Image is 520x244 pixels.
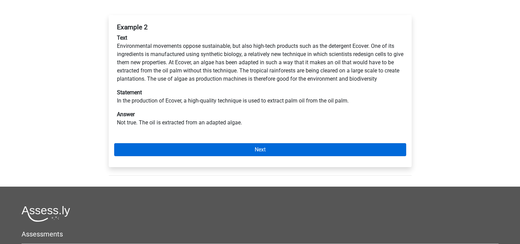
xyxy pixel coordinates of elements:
p: Environmental movements oppose sustainable, but also high-tech products such as the detergent Eco... [117,34,403,83]
p: In the production of Ecover, a high-quality technique is used to extract palm oil from the oil palm. [117,89,403,105]
p: Not true. The oil is extracted from an adapted algae. [117,110,403,127]
b: Answer [117,111,135,118]
img: Assessly logo [22,206,70,222]
h5: Assessments [22,230,498,238]
b: Statement [117,89,142,96]
b: Example 2 [117,23,148,31]
b: Text [117,35,127,41]
a: Next [114,143,406,156]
